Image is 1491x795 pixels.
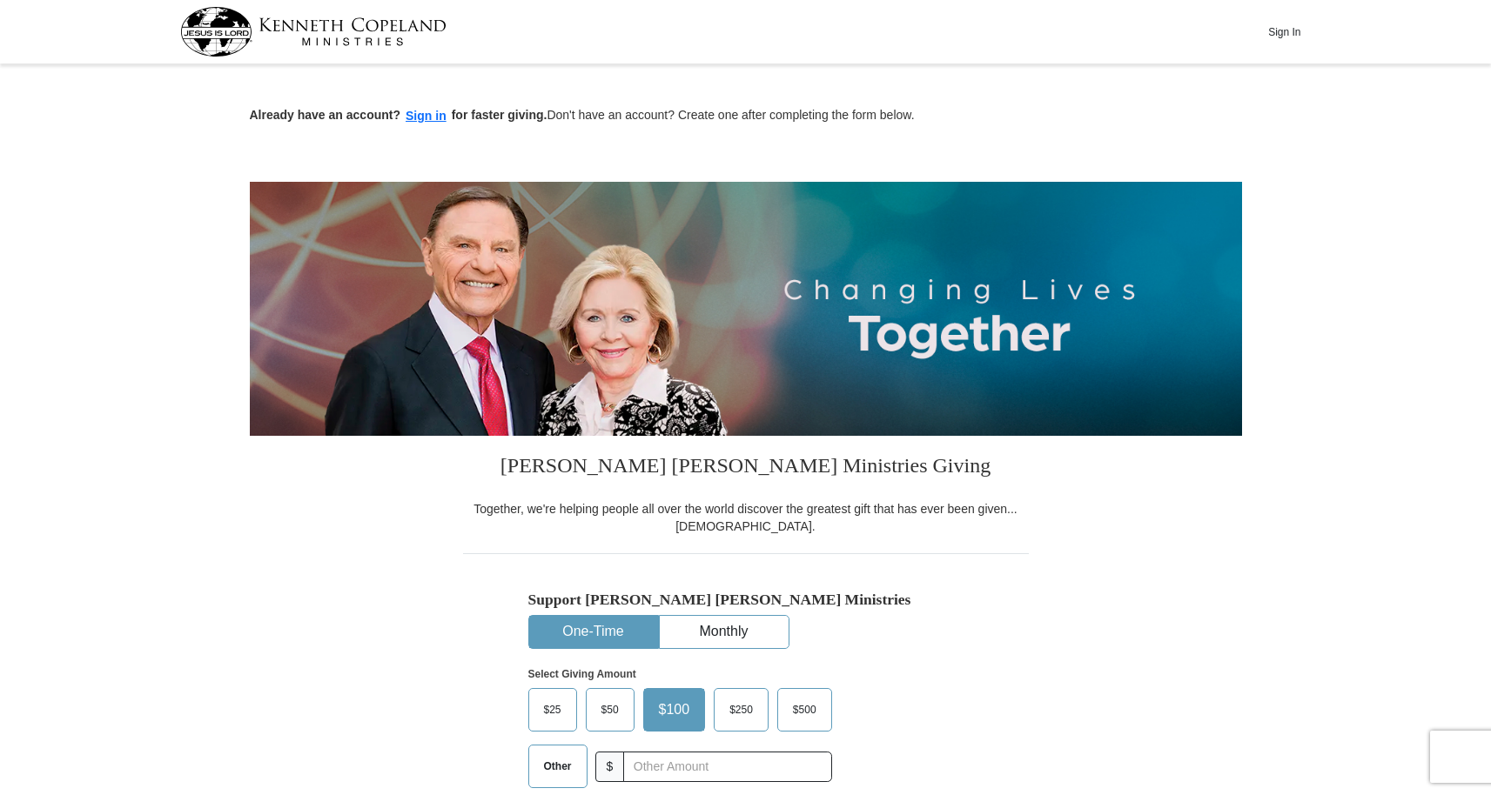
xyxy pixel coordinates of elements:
h5: Support [PERSON_NAME] [PERSON_NAME] Ministries [528,591,964,609]
span: $25 [535,697,570,723]
strong: Already have an account? for faster giving. [250,108,547,122]
img: kcm-header-logo.svg [180,7,447,57]
span: Other [535,753,581,779]
span: $50 [593,697,628,723]
button: One-Time [529,616,658,648]
div: Together, we're helping people all over the world discover the greatest gift that has ever been g... [463,500,1029,535]
strong: Select Giving Amount [528,668,636,680]
p: Don't have an account? Create one after completing the form below. [250,106,1242,126]
button: Sign In [1259,18,1311,45]
span: $500 [784,697,825,723]
span: $250 [721,697,762,723]
button: Sign in [400,106,452,126]
span: $100 [650,697,699,723]
input: Other Amount [623,752,831,782]
button: Monthly [660,616,789,648]
h3: [PERSON_NAME] [PERSON_NAME] Ministries Giving [463,436,1029,500]
span: $ [595,752,625,782]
